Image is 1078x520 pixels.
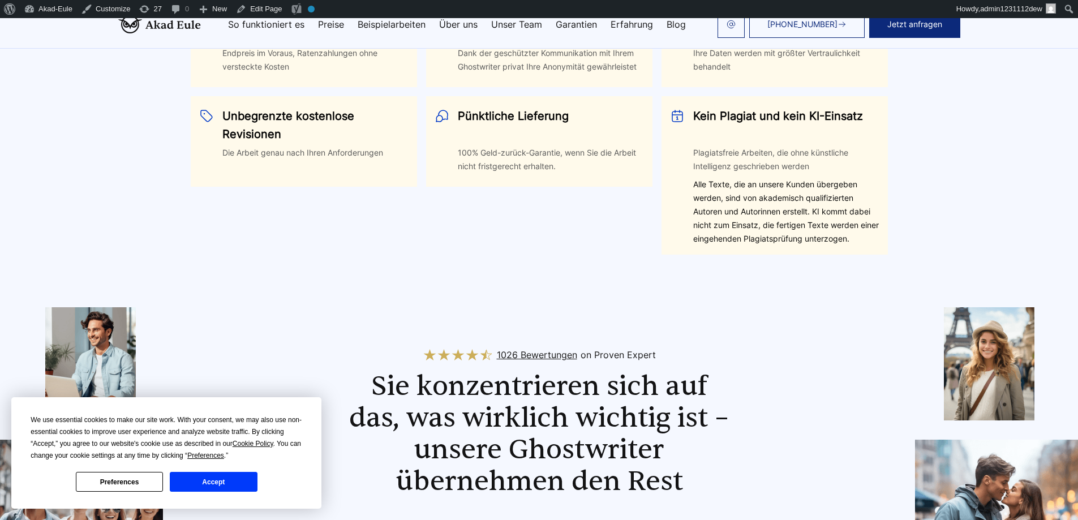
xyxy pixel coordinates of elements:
[491,20,542,29] a: Unser Team
[671,109,684,123] img: Kein Plagiat und kein KI-Einsatz
[435,109,449,123] img: Pünktliche Lieferung
[439,20,478,29] a: Über uns
[200,109,213,123] img: Unbegrenzte kostenlose Revisionen
[222,46,408,74] div: Endpreis im Voraus, Ratenzahlungen ohne versteckte Kosten
[11,397,321,509] div: Cookie Consent Prompt
[118,15,201,33] img: logo
[727,20,736,29] img: email
[76,472,163,492] button: Preferences
[187,452,224,459] span: Preferences
[693,107,866,143] h3: Kein Plagiat und kein KI-Einsatz
[233,440,273,448] span: Cookie Policy
[749,11,865,38] a: [PHONE_NUMBER]
[458,146,643,173] div: 100% Geld-zurück-Garantie, wenn Sie die Arbeit nicht fristgerecht erhalten.
[318,20,344,29] a: Preise
[869,11,960,38] button: Jetzt anfragen
[222,146,408,173] div: Die Arbeit genau nach Ihren Anforderungen
[358,20,426,29] a: Beispielarbeiten
[667,20,686,29] a: Blog
[308,6,315,12] div: No index
[228,20,304,29] a: So funktioniert es
[423,346,656,364] a: 1026 Bewertungenon Proven Expert
[497,346,577,364] span: 1026 Bewertungen
[345,371,734,497] h2: Sie konzentrieren sich auf das, was wirklich wichtig ist – unsere Ghostwriter übernehmen den Rest
[611,20,653,29] a: Erfahrung
[944,307,1034,420] img: img6
[767,20,838,29] span: [PHONE_NUMBER]
[458,107,630,143] h3: Pünktliche Lieferung
[693,146,879,173] div: Plagiatsfreie Arbeiten, die ohne künstliche Intelligenz geschrieben werden
[693,178,879,246] div: Alle Texte, die an unsere Kunden übergeben werden, sind von akademisch qualifizierten Autoren und...
[31,414,302,462] div: We use essential cookies to make our site work. With your consent, we may also use non-essential ...
[222,107,395,143] h3: Unbegrenzte kostenlose Revisionen
[170,472,257,492] button: Accept
[980,5,1042,13] span: admin1231112dew
[556,20,597,29] a: Garantien
[458,46,643,74] div: Dank der geschützter Kommunikation mit Ihrem Ghostwriter privat Ihre Anonymität gewährleistet
[693,46,879,74] div: Ihre Daten werden mit größter Vertraulichkeit behandelt
[45,307,136,420] img: img2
